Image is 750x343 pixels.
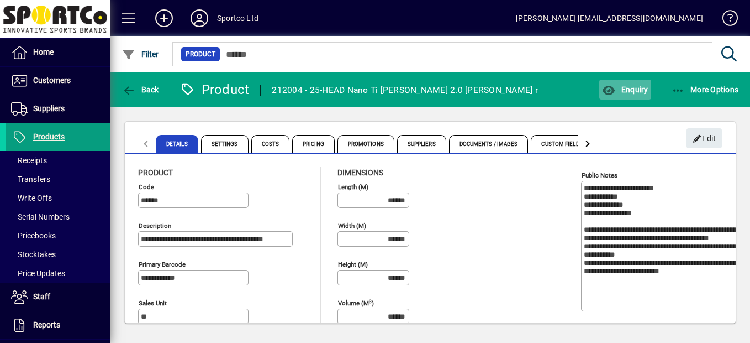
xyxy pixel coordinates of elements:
a: Transfers [6,170,110,189]
span: Dimensions [337,168,383,177]
span: Home [33,48,54,56]
div: 212004 - 25-HEAD Nano Ti [PERSON_NAME] 2.0 [PERSON_NAME] r [272,81,538,99]
mat-label: Primary barcode [139,261,186,268]
button: Profile [182,8,217,28]
a: Serial Numbers [6,207,110,226]
a: Home [6,39,110,66]
a: Knowledge Base [714,2,736,38]
a: Reports [6,311,110,339]
span: Filter [122,50,159,59]
a: Customers [6,67,110,95]
span: Stocktakes [11,250,56,259]
div: [PERSON_NAME] [EMAIL_ADDRESS][DOMAIN_NAME] [516,9,703,27]
span: Back [122,85,159,94]
mat-label: Height (m) [338,261,368,268]
button: Filter [119,44,162,64]
button: Back [119,80,162,100]
mat-label: Sales unit [139,299,167,307]
mat-label: Public Notes [582,171,617,179]
span: Pricebooks [11,231,56,240]
span: Settings [201,135,249,153]
a: Suppliers [6,95,110,123]
span: Serial Numbers [11,212,70,221]
span: Enquiry [602,85,648,94]
span: Receipts [11,156,47,165]
span: Pricing [292,135,335,153]
span: Promotions [337,135,394,153]
span: Product [186,49,215,60]
mat-label: Volume (m ) [338,299,374,307]
span: Price Updates [11,269,65,278]
a: Staff [6,283,110,311]
mat-label: Description [139,222,171,230]
mat-label: Width (m) [338,222,366,230]
span: Suppliers [33,104,65,113]
app-page-header-button: Back [110,80,171,100]
span: Write Offs [11,194,52,202]
button: More Options [669,80,742,100]
a: Price Updates [6,264,110,283]
mat-label: Length (m) [338,183,368,191]
a: Receipts [6,151,110,170]
span: Reports [33,320,60,329]
span: Details [156,135,198,153]
a: Pricebooks [6,226,110,245]
span: More Options [672,85,739,94]
mat-label: Code [139,183,154,191]
sup: 3 [369,298,372,304]
span: Customers [33,76,71,85]
a: Write Offs [6,189,110,207]
button: Add [146,8,182,28]
span: Suppliers [397,135,446,153]
span: Edit [693,129,716,148]
div: Sportco Ltd [217,9,258,27]
span: Products [33,132,65,141]
span: Costs [251,135,290,153]
span: Staff [33,292,50,301]
span: Transfers [11,175,50,184]
button: Enquiry [599,80,651,100]
span: Custom Fields [531,135,593,153]
button: Edit [686,128,722,148]
span: Product [138,168,173,177]
span: Documents / Images [449,135,529,153]
a: Stocktakes [6,245,110,264]
div: Product [179,81,250,98]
